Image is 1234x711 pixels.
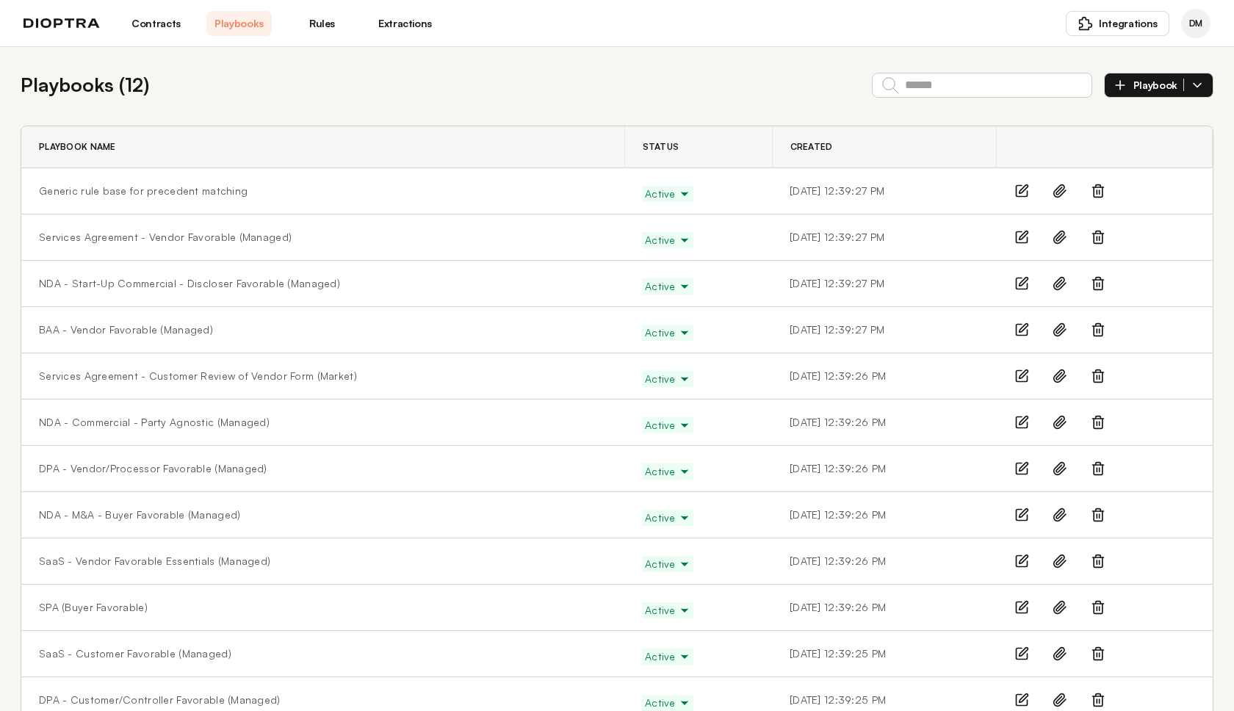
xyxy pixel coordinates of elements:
[1189,18,1202,29] span: DM
[645,279,690,294] span: Active
[372,11,438,36] a: Extractions
[645,696,690,710] span: Active
[772,214,997,261] td: [DATE] 12:39:27 PM
[39,141,116,153] span: Playbook Name
[642,463,693,480] button: Active
[772,492,997,538] td: [DATE] 12:39:26 PM
[206,11,272,36] a: Playbooks
[39,508,240,522] a: NDA - M&A - Buyer Favorable (Managed)
[39,415,270,430] a: NDA - Commercial - Party Agnostic (Managed)
[39,646,231,661] a: SaaS - Customer Favorable (Managed)
[643,141,679,153] span: Status
[772,631,997,677] td: [DATE] 12:39:25 PM
[642,649,693,665] button: Active
[39,322,213,337] a: BAA - Vendor Favorable (Managed)
[645,510,690,525] span: Active
[642,602,693,618] button: Active
[772,400,997,446] td: [DATE] 12:39:26 PM
[642,278,693,295] button: Active
[1066,11,1169,36] button: Integrations
[772,307,997,353] td: [DATE] 12:39:27 PM
[645,325,690,340] span: Active
[645,464,690,479] span: Active
[21,71,149,99] h2: Playbooks ( 12 )
[645,557,690,571] span: Active
[39,693,281,707] a: DPA - Customer/Controller Favorable (Managed)
[39,600,148,615] a: SPA (Buyer Favorable)
[772,353,997,400] td: [DATE] 12:39:26 PM
[39,369,357,383] a: Services Agreement - Customer Review of Vendor Form (Market)
[790,141,833,153] span: Created
[39,554,270,569] a: SaaS - Vendor Favorable Essentials (Managed)
[642,510,693,526] button: Active
[39,184,248,198] a: Generic rule base for precedent matching
[289,11,355,36] a: Rules
[645,649,690,664] span: Active
[1133,79,1184,92] span: Playbook
[123,11,189,36] a: Contracts
[1104,73,1213,98] button: Playbook
[772,585,997,631] td: [DATE] 12:39:26 PM
[772,168,997,214] td: [DATE] 12:39:27 PM
[772,446,997,492] td: [DATE] 12:39:26 PM
[1099,16,1158,31] span: Integrations
[39,461,267,476] a: DPA - Vendor/Processor Favorable (Managed)
[642,417,693,433] button: Active
[772,538,997,585] td: [DATE] 12:39:26 PM
[1181,9,1210,38] div: Dominic Monley
[645,418,690,433] span: Active
[645,603,690,618] span: Active
[24,18,100,29] img: logo
[642,695,693,711] button: Active
[645,372,690,386] span: Active
[39,276,340,291] a: NDA - Start-Up Commercial - Discloser Favorable (Managed)
[1078,16,1093,31] img: puzzle
[645,233,690,248] span: Active
[645,187,690,201] span: Active
[642,325,693,341] button: Active
[772,261,997,307] td: [DATE] 12:39:27 PM
[642,371,693,387] button: Active
[642,556,693,572] button: Active
[642,232,693,248] button: Active
[642,186,693,202] button: Active
[39,230,292,245] a: Services Agreement - Vendor Favorable (Managed)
